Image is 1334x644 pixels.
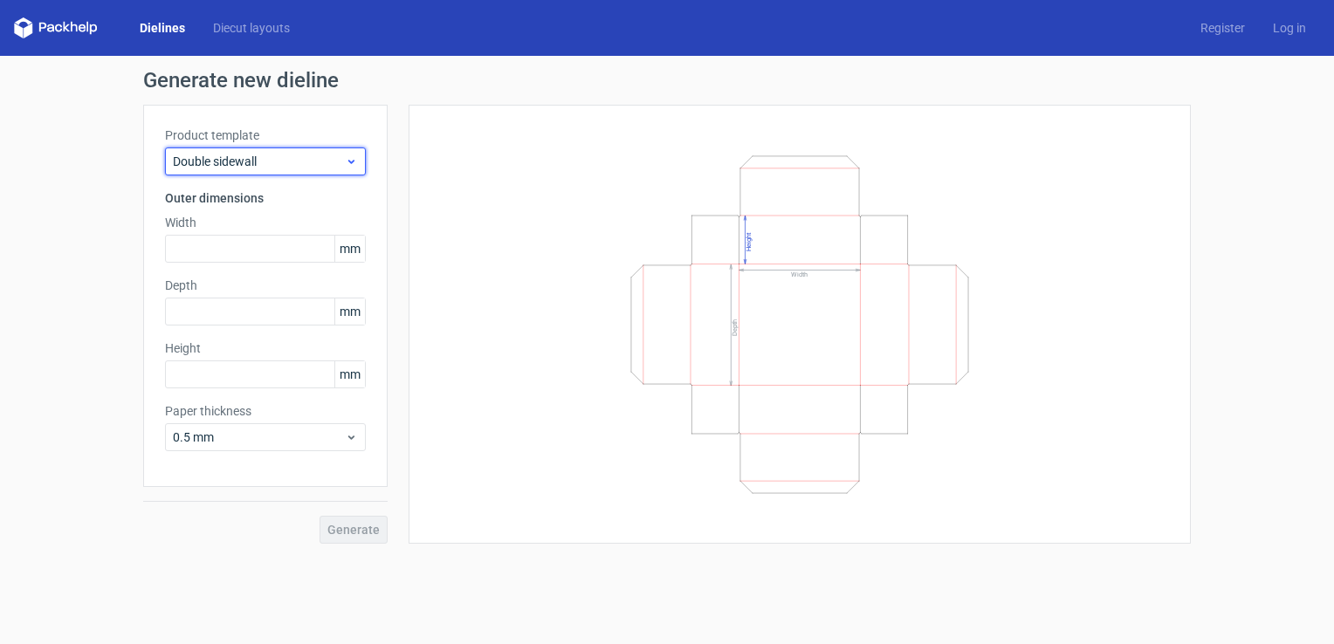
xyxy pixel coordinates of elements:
text: Depth [731,319,739,335]
a: Dielines [126,19,199,37]
label: Width [165,214,366,231]
a: Diecut layouts [199,19,304,37]
span: mm [334,236,365,262]
label: Depth [165,277,366,294]
label: Height [165,339,366,357]
a: Log in [1259,19,1320,37]
text: Width [791,271,808,278]
a: Register [1186,19,1259,37]
h3: Outer dimensions [165,189,366,207]
text: Height [745,232,753,251]
span: 0.5 mm [173,428,345,446]
h1: Generate new dieline [143,70,1191,91]
span: Double sidewall [173,153,345,170]
span: mm [334,298,365,325]
span: mm [334,361,365,387]
label: Product template [165,127,366,144]
label: Paper thickness [165,402,366,420]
